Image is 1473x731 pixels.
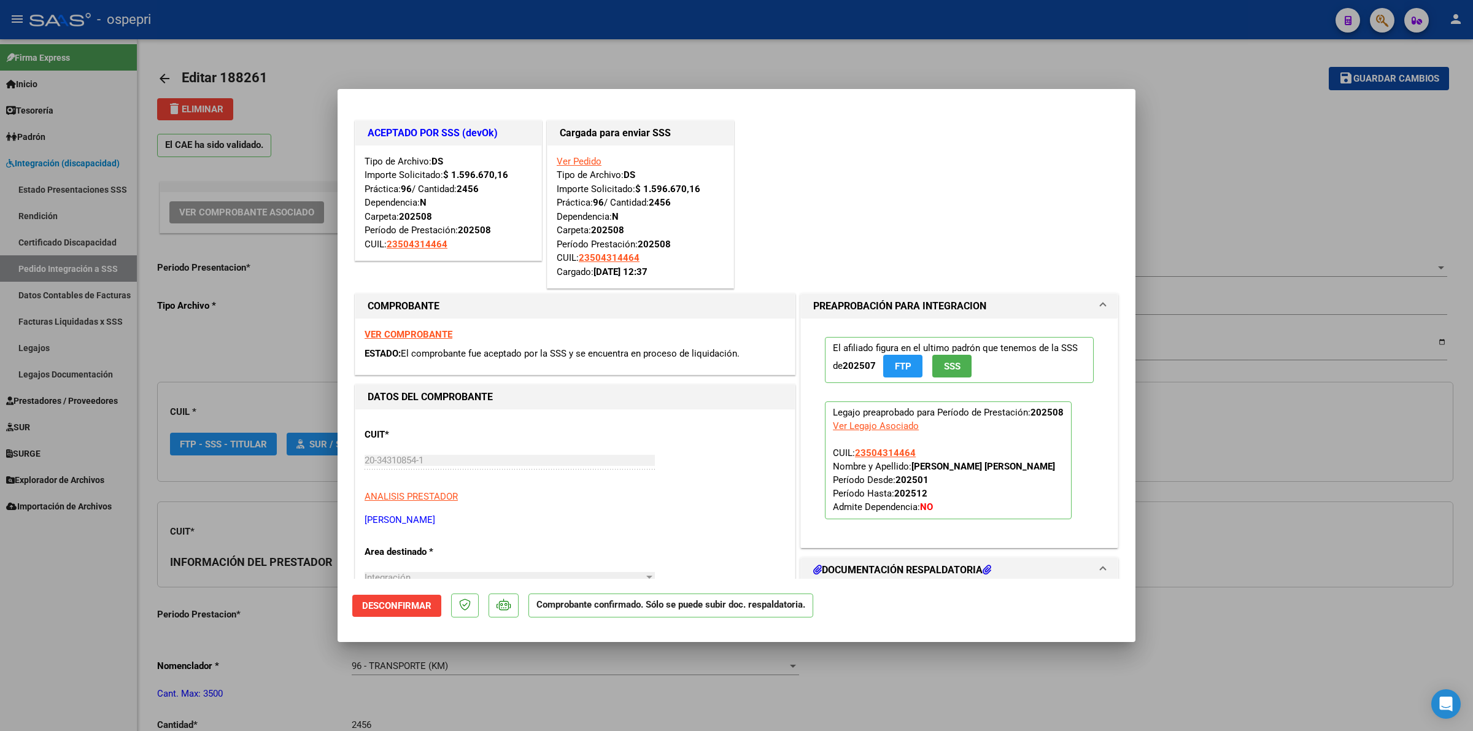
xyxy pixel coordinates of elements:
p: Legajo preaprobado para Período de Prestación: [825,401,1072,519]
strong: DS [624,169,635,180]
div: Open Intercom Messenger [1431,689,1461,719]
strong: [PERSON_NAME] [PERSON_NAME] [911,461,1055,472]
strong: 202508 [399,211,432,222]
strong: COMPROBANTE [368,300,439,312]
h1: ACEPTADO POR SSS (devOk) [368,126,529,141]
strong: 96 [401,184,412,195]
a: VER COMPROBANTE [365,329,452,340]
strong: 96 [593,197,604,208]
a: Ver Pedido [557,156,601,167]
span: 23504314464 [855,447,916,458]
strong: $ 1.596.670,16 [635,184,700,195]
h1: Cargada para enviar SSS [560,126,721,141]
p: Area destinado * [365,545,491,559]
strong: 2456 [457,184,479,195]
p: [PERSON_NAME] [365,513,786,527]
strong: N [420,197,427,208]
div: Tipo de Archivo: Importe Solicitado: Práctica: / Cantidad: Dependencia: Carpeta: Período Prestaci... [557,155,724,279]
strong: N [612,211,619,222]
strong: 2456 [649,197,671,208]
span: CUIL: Nombre y Apellido: Período Desde: Período Hasta: Admite Dependencia: [833,447,1055,512]
strong: 202508 [591,225,624,236]
strong: 202508 [638,239,671,250]
strong: DS [431,156,443,167]
div: Ver Legajo Asociado [833,419,919,433]
mat-expansion-panel-header: PREAPROBACIÓN PARA INTEGRACION [801,294,1118,319]
strong: 202508 [1030,407,1064,418]
span: 23504314464 [579,252,640,263]
h1: PREAPROBACIÓN PARA INTEGRACION [813,299,986,314]
span: ANALISIS PRESTADOR [365,491,458,502]
span: 23504314464 [387,239,447,250]
strong: 202507 [843,360,876,371]
strong: $ 1.596.670,16 [443,169,508,180]
mat-expansion-panel-header: DOCUMENTACIÓN RESPALDATORIA [801,558,1118,582]
span: ESTADO: [365,348,401,359]
strong: 202512 [894,488,927,499]
strong: DATOS DEL COMPROBANTE [368,391,493,403]
div: Tipo de Archivo: Importe Solicitado: Práctica: / Cantidad: Dependencia: Carpeta: Período de Prest... [365,155,532,252]
h1: DOCUMENTACIÓN RESPALDATORIA [813,563,991,578]
div: PREAPROBACIÓN PARA INTEGRACION [801,319,1118,547]
span: Desconfirmar [362,600,431,611]
strong: 202508 [458,225,491,236]
p: El afiliado figura en el ultimo padrón que tenemos de la SSS de [825,337,1094,383]
p: CUIT [365,428,491,442]
button: SSS [932,355,972,377]
button: Desconfirmar [352,595,441,617]
span: FTP [895,361,911,372]
button: FTP [883,355,922,377]
span: Integración [365,572,411,583]
strong: NO [920,501,933,512]
strong: 202501 [895,474,929,485]
span: SSS [944,361,961,372]
strong: [DATE] 12:37 [593,266,648,277]
span: El comprobante fue aceptado por la SSS y se encuentra en proceso de liquidación. [401,348,740,359]
p: Comprobante confirmado. Sólo se puede subir doc. respaldatoria. [528,594,813,617]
